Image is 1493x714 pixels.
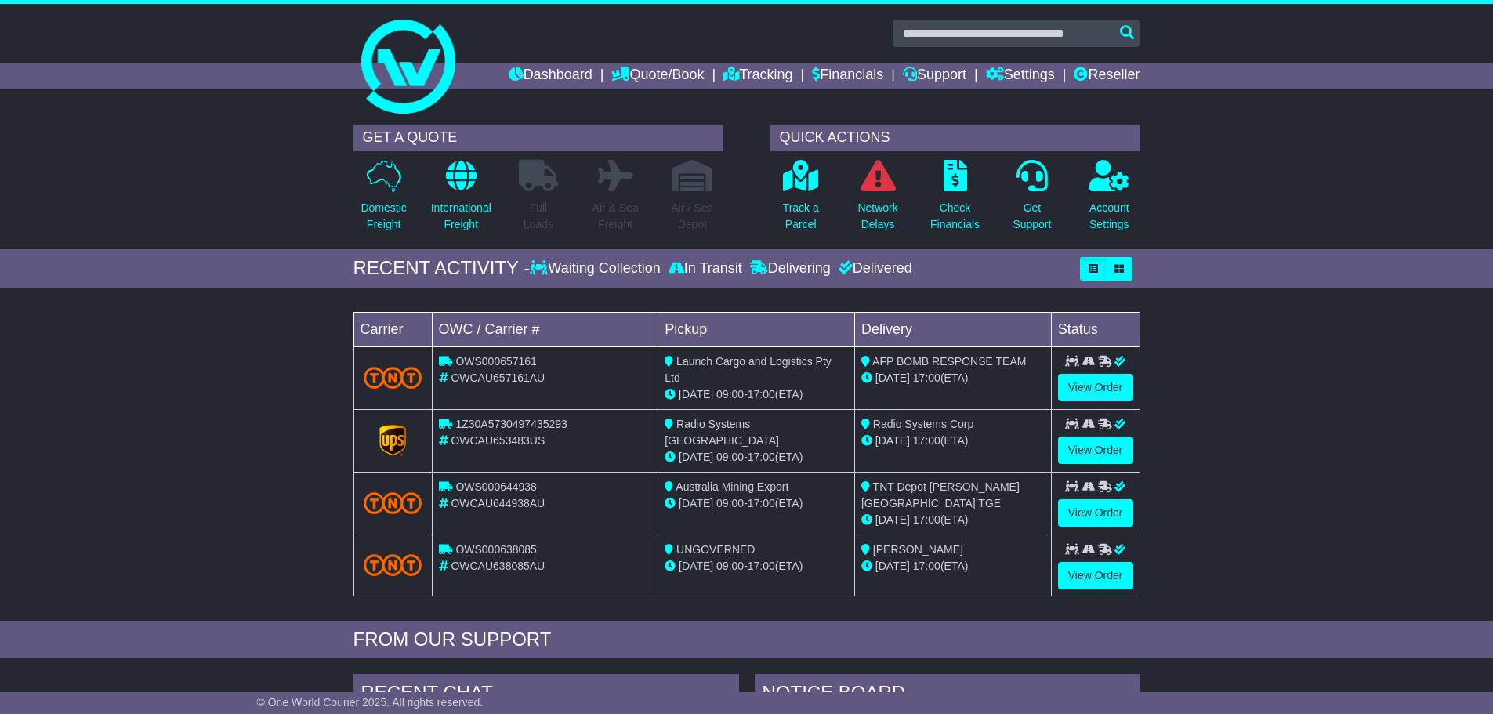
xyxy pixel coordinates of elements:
[665,355,832,384] span: Launch Cargo and Logistics Pty Ltd
[1058,374,1133,401] a: View Order
[854,312,1051,346] td: Delivery
[861,558,1045,574] div: (ETA)
[379,425,406,456] img: GetCarrierServiceLogo
[451,434,545,447] span: OWCAU653483US
[611,63,704,89] a: Quote/Book
[658,312,855,346] td: Pickup
[748,388,775,400] span: 17:00
[364,367,422,388] img: TNT_Domestic.png
[679,560,713,572] span: [DATE]
[782,159,820,241] a: Track aParcel
[430,159,492,241] a: InternationalFreight
[451,371,545,384] span: OWCAU657161AU
[665,495,848,512] div: - (ETA)
[257,696,484,709] span: © One World Courier 2025. All rights reserved.
[1058,562,1133,589] a: View Order
[353,257,531,280] div: RECENT ACTIVITY -
[748,451,775,463] span: 17:00
[723,63,792,89] a: Tracking
[873,543,963,556] span: [PERSON_NAME]
[873,418,973,430] span: Radio Systems Corp
[875,371,910,384] span: [DATE]
[509,63,592,89] a: Dashboard
[1051,312,1140,346] td: Status
[835,260,912,277] div: Delivered
[679,497,713,509] span: [DATE]
[364,492,422,513] img: TNT_Domestic.png
[812,63,883,89] a: Financials
[857,200,897,233] p: Network Delays
[592,200,639,233] p: Air & Sea Freight
[353,125,723,151] div: GET A QUOTE
[1013,200,1051,233] p: Get Support
[746,260,835,277] div: Delivering
[770,125,1140,151] div: QUICK ACTIONS
[913,560,940,572] span: 17:00
[716,560,744,572] span: 09:00
[748,560,775,572] span: 17:00
[913,434,940,447] span: 17:00
[455,355,537,368] span: OWS000657161
[1058,499,1133,527] a: View Order
[455,543,537,556] span: OWS000638085
[672,200,714,233] p: Air / Sea Depot
[875,434,910,447] span: [DATE]
[361,200,406,233] p: Domestic Freight
[665,386,848,403] div: - (ETA)
[360,159,407,241] a: DomesticFreight
[875,513,910,526] span: [DATE]
[748,497,775,509] span: 17:00
[364,554,422,575] img: TNT_Domestic.png
[716,497,744,509] span: 09:00
[1089,159,1130,241] a: AccountSettings
[903,63,966,89] a: Support
[665,260,746,277] div: In Transit
[783,200,819,233] p: Track a Parcel
[861,370,1045,386] div: (ETA)
[986,63,1055,89] a: Settings
[451,497,545,509] span: OWCAU644938AU
[1058,437,1133,464] a: View Order
[716,451,744,463] span: 09:00
[676,480,788,493] span: Australia Mining Export
[676,543,755,556] span: UNGOVERNED
[679,451,713,463] span: [DATE]
[872,355,1026,368] span: AFP BOMB RESPONSE TEAM
[432,312,658,346] td: OWC / Carrier #
[716,388,744,400] span: 09:00
[530,260,664,277] div: Waiting Collection
[431,200,491,233] p: International Freight
[930,200,980,233] p: Check Financials
[665,418,779,447] span: Radio Systems [GEOGRAPHIC_DATA]
[353,312,432,346] td: Carrier
[1089,200,1129,233] p: Account Settings
[353,629,1140,651] div: FROM OUR SUPPORT
[455,418,567,430] span: 1Z30A5730497435293
[861,512,1045,528] div: (ETA)
[913,513,940,526] span: 17:00
[455,480,537,493] span: OWS000644938
[665,558,848,574] div: - (ETA)
[665,449,848,466] div: - (ETA)
[857,159,898,241] a: NetworkDelays
[1074,63,1140,89] a: Reseller
[519,200,558,233] p: Full Loads
[861,480,1020,509] span: TNT Depot [PERSON_NAME][GEOGRAPHIC_DATA] TGE
[875,560,910,572] span: [DATE]
[1012,159,1052,241] a: GetSupport
[930,159,980,241] a: CheckFinancials
[679,388,713,400] span: [DATE]
[913,371,940,384] span: 17:00
[451,560,545,572] span: OWCAU638085AU
[861,433,1045,449] div: (ETA)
